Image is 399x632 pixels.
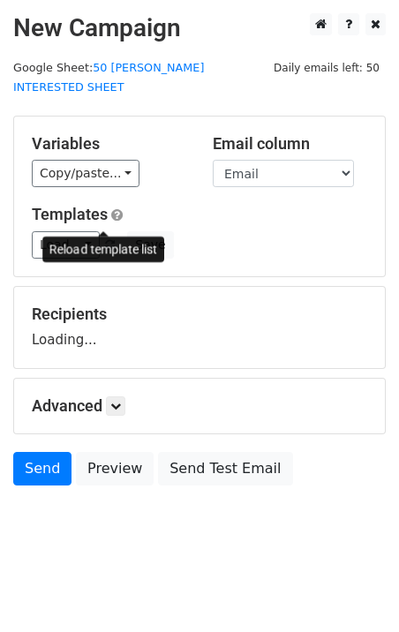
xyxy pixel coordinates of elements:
[42,237,164,262] div: Reload template list
[32,134,186,154] h5: Variables
[13,61,204,94] a: 50 [PERSON_NAME] INTERESTED SHEET
[32,160,139,187] a: Copy/paste...
[76,452,154,485] a: Preview
[32,205,108,223] a: Templates
[32,305,367,324] h5: Recipients
[213,134,367,154] h5: Email column
[32,231,100,259] a: Load...
[13,13,386,43] h2: New Campaign
[13,61,204,94] small: Google Sheet:
[267,58,386,78] span: Daily emails left: 50
[32,305,367,350] div: Loading...
[158,452,292,485] a: Send Test Email
[13,452,72,485] a: Send
[267,61,386,74] a: Daily emails left: 50
[32,396,367,416] h5: Advanced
